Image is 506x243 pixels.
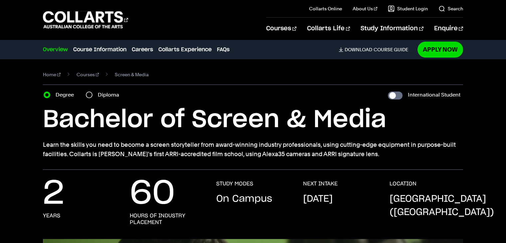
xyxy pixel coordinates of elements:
[43,212,60,219] h3: years
[56,90,78,100] label: Degree
[307,18,350,40] a: Collarts Life
[339,47,414,53] a: DownloadCourse Guide
[217,46,230,54] a: FAQs
[266,18,296,40] a: Courses
[43,180,64,207] p: 2
[216,180,253,187] h3: STUDY MODES
[390,192,494,219] p: [GEOGRAPHIC_DATA] ([GEOGRAPHIC_DATA])
[115,70,149,79] span: Screen & Media
[345,47,372,53] span: Download
[130,212,203,226] h3: hours of industry placement
[303,192,333,206] p: [DATE]
[309,5,342,12] a: Collarts Online
[390,180,417,187] h3: LOCATION
[130,180,175,207] p: 60
[434,18,463,40] a: Enquire
[73,46,126,54] a: Course Information
[438,5,463,12] a: Search
[132,46,153,54] a: Careers
[418,42,463,57] a: Apply Now
[388,5,428,12] a: Student Login
[216,192,272,206] p: On Campus
[43,140,463,159] p: Learn the skills you need to become a screen storyteller from award-winning industry professional...
[43,46,68,54] a: Overview
[303,180,338,187] h3: NEXT INTAKE
[77,70,99,79] a: Courses
[408,90,460,100] label: International Student
[158,46,212,54] a: Collarts Experience
[353,5,377,12] a: About Us
[361,18,423,40] a: Study Information
[43,10,128,29] div: Go to homepage
[98,90,123,100] label: Diploma
[43,105,463,135] h1: Bachelor of Screen & Media
[43,70,61,79] a: Home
